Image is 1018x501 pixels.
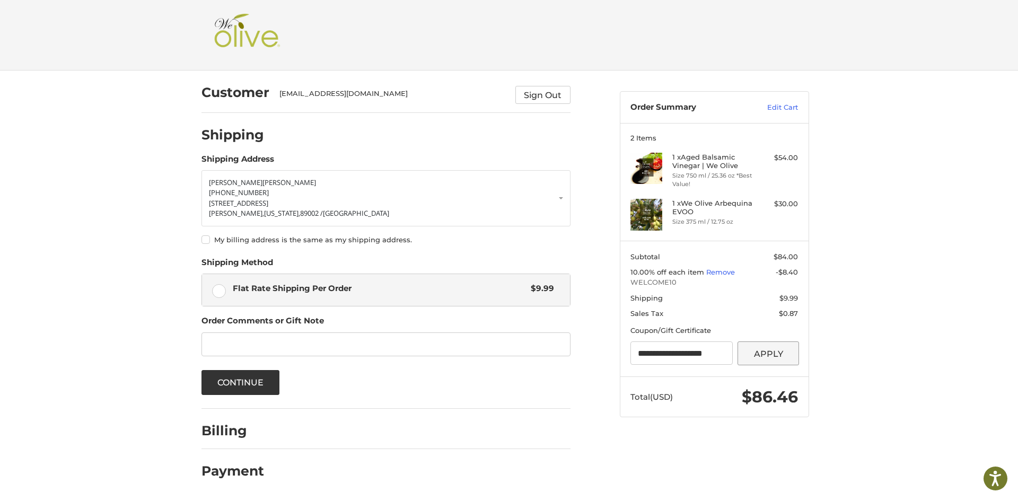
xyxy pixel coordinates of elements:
[201,463,264,479] h2: Payment
[630,392,673,402] span: Total (USD)
[630,102,744,113] h3: Order Summary
[744,102,798,113] a: Edit Cart
[779,294,798,302] span: $9.99
[201,127,264,143] h2: Shipping
[201,235,571,244] label: My billing address is the same as my shipping address.
[756,199,798,209] div: $30.00
[526,283,555,295] span: $9.99
[630,277,798,288] span: WELCOME10
[630,252,660,261] span: Subtotal
[300,208,323,218] span: 89002 /
[262,178,316,187] span: [PERSON_NAME]
[756,153,798,163] div: $54.00
[672,217,753,226] li: Size 375 ml / 12.75 oz
[738,341,799,365] button: Apply
[630,326,798,336] div: Coupon/Gift Certificate
[630,268,706,276] span: 10.00% off each item
[672,171,753,189] li: Size 750 ml / 25.36 oz *Best Value!
[201,170,571,226] a: Enter or select a different address
[209,198,268,208] span: [STREET_ADDRESS]
[515,86,571,104] button: Sign Out
[630,134,798,142] h3: 2 Items
[201,257,273,274] legend: Shipping Method
[323,208,389,218] span: [GEOGRAPHIC_DATA]
[776,268,798,276] span: -$8.40
[742,387,798,407] span: $86.46
[201,370,280,395] button: Continue
[264,208,300,218] span: [US_STATE],
[212,14,283,56] img: Shop We Olive
[233,283,526,295] span: Flat Rate Shipping Per Order
[122,14,135,27] button: Open LiveChat chat widget
[15,16,120,24] p: We're away right now. Please check back later!
[706,268,735,276] a: Remove
[201,153,274,170] legend: Shipping Address
[209,178,262,187] span: [PERSON_NAME]
[209,208,264,218] span: [PERSON_NAME],
[279,89,505,104] div: [EMAIL_ADDRESS][DOMAIN_NAME]
[201,423,264,439] h2: Billing
[630,309,663,318] span: Sales Tax
[774,252,798,261] span: $84.00
[201,315,324,332] legend: Order Comments
[630,341,733,365] input: Gift Certificate or Coupon Code
[630,294,663,302] span: Shipping
[201,84,269,101] h2: Customer
[672,153,753,170] h4: 1 x Aged Balsamic Vinegar | We Olive
[209,188,269,197] span: [PHONE_NUMBER]
[779,309,798,318] span: $0.87
[672,199,753,216] h4: 1 x We Olive Arbequina EVOO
